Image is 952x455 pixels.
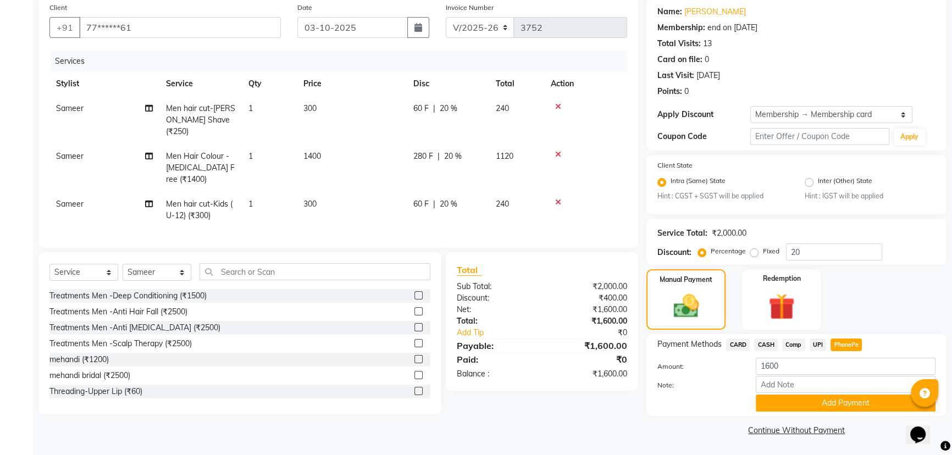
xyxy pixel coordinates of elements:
[657,54,702,65] div: Card on file:
[49,71,159,96] th: Stylist
[544,71,627,96] th: Action
[166,103,235,136] span: Men hair cut-[PERSON_NAME] Shave (₹250)
[413,103,429,114] span: 60 F
[49,306,187,318] div: Treatments Men -Anti Hair Fall (₹2500)
[449,292,542,304] div: Discount:
[166,151,235,184] span: Men Hair Colour -[MEDICAL_DATA] Free (₹1400)
[159,71,242,96] th: Service
[49,354,109,365] div: mehandi (₹1200)
[756,395,936,412] button: Add Payment
[248,199,253,209] span: 1
[449,281,542,292] div: Sub Total:
[542,368,635,380] div: ₹1,600.00
[542,292,635,304] div: ₹400.00
[684,86,689,97] div: 0
[449,304,542,315] div: Net:
[666,291,707,320] img: _cash.svg
[79,17,281,38] input: Search by Name/Mobile/Email/Code
[49,17,80,38] button: +91
[303,103,317,113] span: 300
[248,151,253,161] span: 1
[49,290,207,302] div: Treatments Men -Deep Conditioning (₹1500)
[696,70,720,81] div: [DATE]
[782,339,805,351] span: Comp
[657,191,788,201] small: Hint : CGST + SGST will be applied
[242,71,297,96] th: Qty
[657,109,750,120] div: Apply Discount
[756,376,936,393] input: Add Note
[671,176,726,189] label: Intra (Same) State
[433,198,435,210] span: |
[49,322,220,334] div: Treatments Men -Anti [MEDICAL_DATA] (₹2500)
[657,6,682,18] div: Name:
[542,353,635,366] div: ₹0
[449,368,542,380] div: Balance :
[557,327,635,339] div: ₹0
[449,327,558,339] a: Add Tip
[703,38,712,49] div: 13
[51,51,635,71] div: Services
[496,151,513,161] span: 1120
[200,263,430,280] input: Search or Scan
[542,281,635,292] div: ₹2,000.00
[657,22,705,34] div: Membership:
[413,151,433,162] span: 280 F
[496,103,509,113] span: 240
[705,54,709,65] div: 0
[49,386,142,397] div: Threading-Upper Lip (₹60)
[726,339,750,351] span: CARD
[444,151,462,162] span: 20 %
[763,274,801,284] label: Redemption
[49,338,192,349] div: Treatments Men -Scalp Therapy (₹2500)
[407,71,489,96] th: Disc
[756,358,936,375] input: Amount
[433,103,435,114] span: |
[449,315,542,327] div: Total:
[248,103,253,113] span: 1
[542,304,635,315] div: ₹1,600.00
[56,103,84,113] span: Sameer
[446,3,494,13] label: Invoice Number
[760,290,803,323] img: _gift.svg
[440,198,457,210] span: 20 %
[542,315,635,327] div: ₹1,600.00
[657,38,701,49] div: Total Visits:
[660,275,712,285] label: Manual Payment
[297,3,312,13] label: Date
[712,227,746,239] div: ₹2,000.00
[894,129,925,145] button: Apply
[763,246,779,256] label: Fixed
[754,339,778,351] span: CASH
[457,264,482,276] span: Total
[449,339,542,352] div: Payable:
[657,86,682,97] div: Points:
[449,353,542,366] div: Paid:
[657,70,694,81] div: Last Visit:
[49,3,67,13] label: Client
[542,339,635,352] div: ₹1,600.00
[166,199,233,220] span: Men hair cut-Kids ( U-12) (₹300)
[818,176,872,189] label: Inter (Other) State
[303,199,317,209] span: 300
[711,246,746,256] label: Percentage
[496,199,509,209] span: 240
[657,227,707,239] div: Service Total:
[684,6,746,18] a: [PERSON_NAME]
[489,71,544,96] th: Total
[49,370,130,381] div: mehandi bridal (₹2500)
[831,339,862,351] span: PhonePe
[56,151,84,161] span: Sameer
[657,247,691,258] div: Discount:
[303,151,321,161] span: 1400
[750,128,889,145] input: Enter Offer / Coupon Code
[657,160,693,170] label: Client State
[707,22,757,34] div: end on [DATE]
[657,339,722,350] span: Payment Methods
[657,131,750,142] div: Coupon Code
[440,103,457,114] span: 20 %
[906,411,941,444] iframe: chat widget
[297,71,407,96] th: Price
[649,425,944,436] a: Continue Without Payment
[805,191,936,201] small: Hint : IGST will be applied
[810,339,827,351] span: UPI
